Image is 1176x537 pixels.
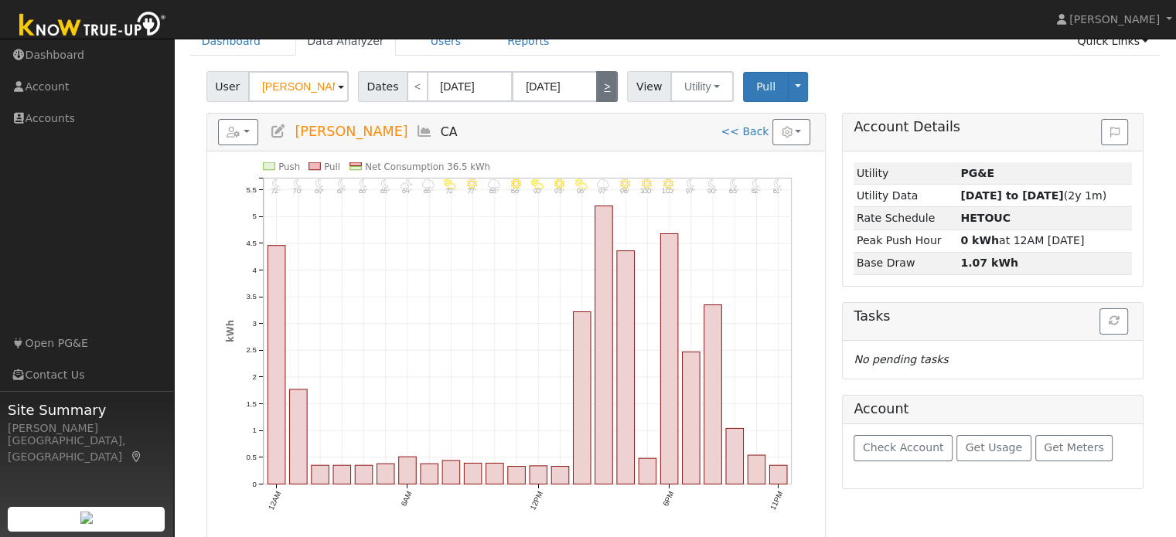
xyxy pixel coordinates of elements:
i: 8AM - PartlyCloudy [444,179,456,189]
rect: onclick="" [421,464,438,484]
p: 64° [398,189,414,194]
div: [PERSON_NAME] [8,420,165,437]
p: 65° [421,189,437,194]
p: 93° [551,189,568,194]
rect: onclick="" [333,465,351,484]
input: Select a User [248,71,349,102]
span: [PERSON_NAME] [1069,13,1160,25]
i: 8PM - MostlyClear [708,179,716,189]
p: 98° [617,189,633,194]
i: 11PM - MostlyClear [774,179,782,189]
p: 100° [639,189,655,194]
text: Net Consumption 36.5 kWh [365,161,490,172]
rect: onclick="" [508,467,526,484]
p: 96° [573,189,589,194]
a: Users [419,27,473,56]
td: Utility Data [854,185,957,207]
p: 90° [704,189,721,194]
td: Rate Schedule [854,207,957,229]
span: Dates [358,71,407,102]
button: Get Meters [1035,435,1113,461]
text: kWh [224,320,235,342]
span: Pull [756,80,775,93]
p: 86° [508,189,524,194]
strong: 1.07 kWh [960,257,1018,269]
i: 7AM - MostlyCloudy [422,179,435,189]
i: 11AM - MostlyClear [511,179,521,189]
button: Pull [743,72,789,102]
rect: onclick="" [639,458,656,484]
span: Check Account [863,441,944,454]
p: 97° [595,189,611,194]
img: Know True-Up [12,8,174,43]
span: [PERSON_NAME] [295,124,407,139]
rect: onclick="" [289,389,307,484]
rect: onclick="" [573,312,591,484]
text: Pull [324,161,340,172]
p: 97° [682,189,698,194]
text: Push [278,161,300,172]
strong: ID: 17245125, authorized: 09/02/25 [960,167,994,179]
rect: onclick="" [704,305,722,484]
span: Site Summary [8,399,165,420]
i: 5PM - MostlyClear [642,179,652,189]
rect: onclick="" [617,251,635,484]
p: 82° [748,189,764,194]
i: 10AM - MostlyCloudy [488,179,500,189]
rect: onclick="" [268,246,285,484]
text: 0 [252,480,257,488]
button: Utility [670,71,734,102]
strong: 0 kWh [960,234,999,246]
p: 67° [333,189,349,194]
i: 10PM - MostlyClear [752,179,760,189]
img: retrieve [80,512,93,524]
rect: onclick="" [748,455,765,484]
i: 9PM - MostlyClear [730,179,738,189]
a: Map [130,450,144,463]
rect: onclick="" [551,467,569,484]
p: 72° [268,189,284,194]
rect: onclick="" [595,206,612,484]
i: 9AM - MostlyClear [467,179,477,189]
a: Dashboard [190,27,273,56]
i: 3PM - MostlyCloudy [597,179,609,189]
button: Get Usage [956,435,1031,461]
a: > [596,71,618,102]
td: at 12AM [DATE] [958,229,1133,252]
i: 2PM - PartlyCloudy [575,179,588,189]
button: Issue History [1101,119,1128,145]
rect: onclick="" [312,465,329,484]
div: [GEOGRAPHIC_DATA], [GEOGRAPHIC_DATA] [8,433,165,465]
text: 5 [252,212,256,221]
text: 3 [252,319,256,328]
h5: Account Details [854,119,1132,135]
p: 90° [530,189,546,194]
a: < [407,71,428,102]
a: Quick Links [1065,27,1160,56]
strong: G [960,212,1011,224]
text: 3.5 [246,292,257,301]
i: 3AM - Clear [337,179,345,189]
text: 6AM [399,490,413,508]
rect: onclick="" [769,465,787,484]
p: 70° [289,189,305,194]
p: 69° [312,189,328,194]
a: Multi-Series Graph [416,124,433,139]
p: 77° [464,189,480,194]
i: 6AM - PartlyCloudy [401,179,413,189]
rect: onclick="" [398,457,416,484]
text: 1.5 [246,399,257,408]
rect: onclick="" [355,465,373,484]
td: Base Draw [854,252,957,274]
span: View [627,71,671,102]
span: Get Meters [1044,441,1104,454]
text: 12PM [528,490,544,512]
text: 4.5 [246,239,257,247]
td: Peak Push Hour [854,229,957,252]
td: Utility [854,162,957,185]
rect: onclick="" [377,464,394,484]
a: Edit User (36596) [270,124,287,139]
span: (2y 1m) [960,189,1106,202]
p: 85° [726,189,742,194]
p: 72° [442,189,458,194]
